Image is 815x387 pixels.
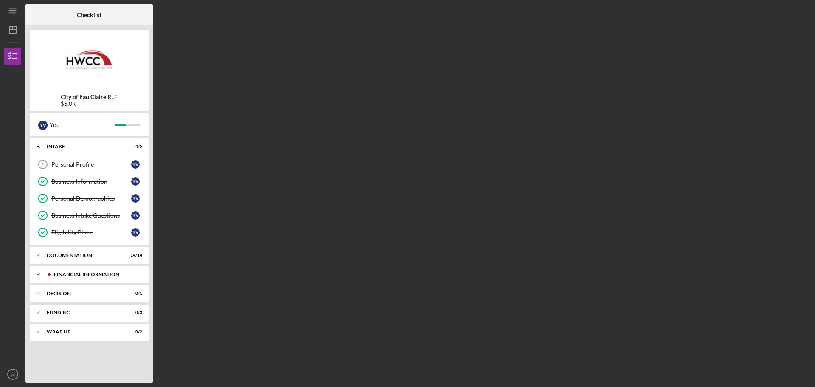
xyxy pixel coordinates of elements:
[51,161,131,168] div: Personal Profile
[47,310,121,315] div: Funding
[51,178,131,185] div: Business Information
[51,195,131,202] div: Personal Demographics
[4,366,21,383] button: yv
[131,228,140,237] div: y v
[127,310,142,315] div: 0 / 3
[47,291,121,296] div: Decision
[34,207,144,224] a: Business Intake Questionsyv
[34,190,144,207] a: Personal Demographicsyv
[127,329,142,334] div: 0 / 2
[131,177,140,186] div: y v
[42,162,44,167] tspan: 1
[34,156,144,173] a: 1Personal Profileyv
[77,11,101,18] b: Checklist
[30,34,149,85] img: Product logo
[47,253,121,258] div: Documentation
[61,93,118,100] b: City of Eau Claire RLF
[38,121,48,130] div: y v
[51,229,131,236] div: Eligibility Phase
[11,372,15,377] text: yv
[127,291,142,296] div: 0 / 1
[127,253,142,258] div: 14 / 14
[54,272,138,277] div: Financial Information
[47,144,121,149] div: Intake
[51,212,131,219] div: Business Intake Questions
[50,118,115,132] div: You
[47,329,121,334] div: Wrap Up
[131,211,140,220] div: y v
[34,224,144,241] a: Eligibility Phaseyv
[131,194,140,203] div: y v
[131,160,140,169] div: y v
[34,173,144,190] a: Business Informationyv
[127,144,142,149] div: 4 / 5
[61,100,118,107] div: $5.0K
